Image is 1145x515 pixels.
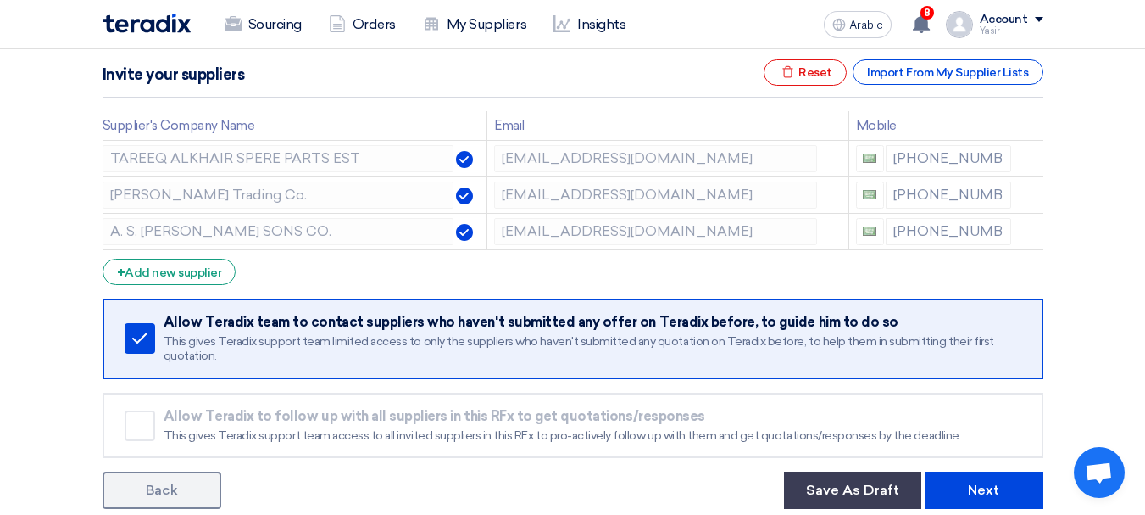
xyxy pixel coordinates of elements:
font: 8 [924,7,931,19]
input: Supplier Name [103,145,453,172]
button: Next [925,472,1043,509]
button: Arabic [824,11,892,38]
font: Insights [577,16,625,32]
font: Arabic [849,18,883,32]
input: Email [494,218,817,245]
font: Next [968,482,999,498]
font: This gives Teradix support team limited access to only the suppliers who haven't submitted any qu... [164,334,994,364]
img: profile_test.png [946,11,973,38]
font: Yasir [980,25,1000,36]
img: Verified Account [456,151,473,168]
a: Open chat [1074,447,1125,498]
input: Email [494,145,817,172]
font: Allow Teradix team to contact suppliers who haven't submitted any offer on Teradix before, to gui... [164,314,898,330]
a: Sourcing [211,6,315,43]
font: Add new supplier [125,266,221,280]
font: Mobile [856,118,897,133]
font: + [117,265,125,281]
font: My Suppliers [447,16,526,32]
input: Supplier Name [103,218,453,245]
font: Allow Teradix to follow up with all suppliers in this RFx to get quotations/responses [164,408,705,424]
font: Account [980,12,1028,26]
input: Supplier Name [103,182,453,209]
font: Orders [353,16,396,32]
img: Teradix logo [103,14,191,33]
font: Email [494,118,525,133]
font: This gives Teradix support team access to all invited suppliers in this RFx to pro-actively follo... [164,428,959,443]
font: Supplier's Company Name [103,118,255,133]
a: Orders [315,6,409,43]
a: Insights [540,6,639,43]
font: Back [146,482,177,498]
font: Save As Draft [806,482,899,498]
button: Save As Draft [784,472,921,509]
font: Invite your suppliers [103,65,245,84]
font: Import From My Supplier Lists [867,65,1028,80]
input: Email [494,182,817,209]
img: Verified Account [456,188,473,204]
font: Sourcing [248,16,302,32]
font: Reset [798,65,832,80]
img: Verified Account [456,224,473,241]
a: My Suppliers [409,6,540,43]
